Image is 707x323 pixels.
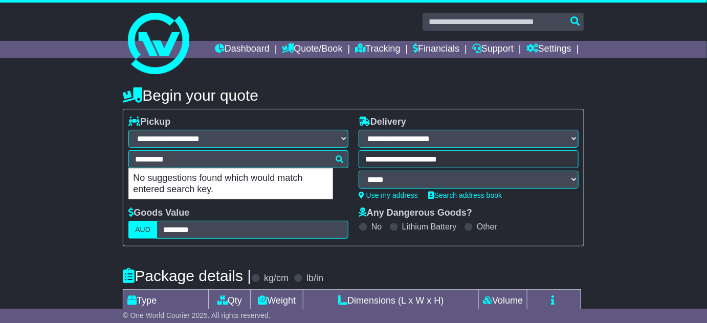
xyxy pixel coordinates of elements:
[129,169,333,199] p: No suggestions found which would match entered search key.
[479,290,527,312] td: Volume
[128,207,189,219] label: Goods Value
[428,191,502,199] a: Search address book
[251,290,303,312] td: Weight
[477,222,497,232] label: Other
[123,311,271,319] span: © One World Courier 2025. All rights reserved.
[413,41,459,58] a: Financials
[472,41,514,58] a: Support
[359,191,418,199] a: Use my address
[282,41,343,58] a: Quote/Book
[264,273,289,284] label: kg/cm
[306,273,323,284] label: lb/in
[209,290,251,312] td: Qty
[359,207,472,219] label: Any Dangerous Goods?
[371,222,382,232] label: No
[123,267,251,284] h4: Package details |
[402,222,457,232] label: Lithium Battery
[128,221,157,239] label: AUD
[355,41,400,58] a: Tracking
[123,87,584,104] h4: Begin your quote
[215,41,270,58] a: Dashboard
[128,117,170,128] label: Pickup
[128,150,348,168] typeahead: Please provide city
[359,117,406,128] label: Delivery
[123,290,209,312] td: Type
[303,290,479,312] td: Dimensions (L x W x H)
[526,41,571,58] a: Settings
